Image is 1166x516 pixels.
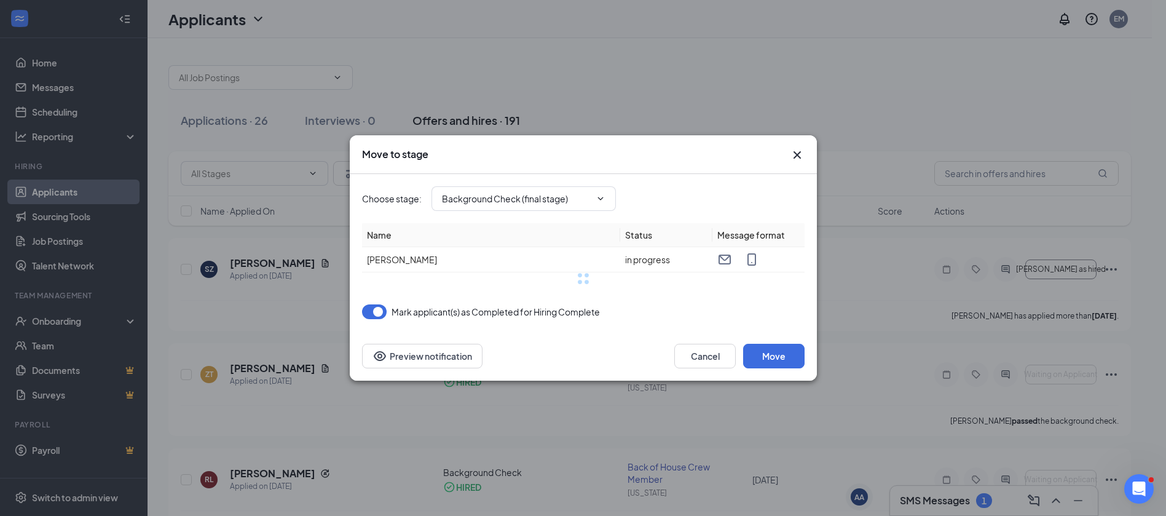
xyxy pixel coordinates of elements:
[596,194,605,204] svg: ChevronDown
[790,148,805,162] svg: Cross
[790,148,805,162] button: Close
[362,192,422,205] span: Choose stage :
[620,247,712,272] td: in progress
[743,344,805,368] button: Move
[1124,474,1154,504] iframe: Intercom live chat
[372,349,387,363] svg: Eye
[620,223,712,247] th: Status
[362,344,483,368] button: Preview notificationEye
[392,304,600,319] span: Mark applicant(s) as Completed for Hiring Complete
[362,148,428,161] h3: Move to stage
[674,344,736,368] button: Cancel
[744,252,759,267] svg: MobileSms
[717,252,732,267] svg: Email
[367,254,437,265] span: [PERSON_NAME]
[362,223,620,247] th: Name
[712,223,805,247] th: Message format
